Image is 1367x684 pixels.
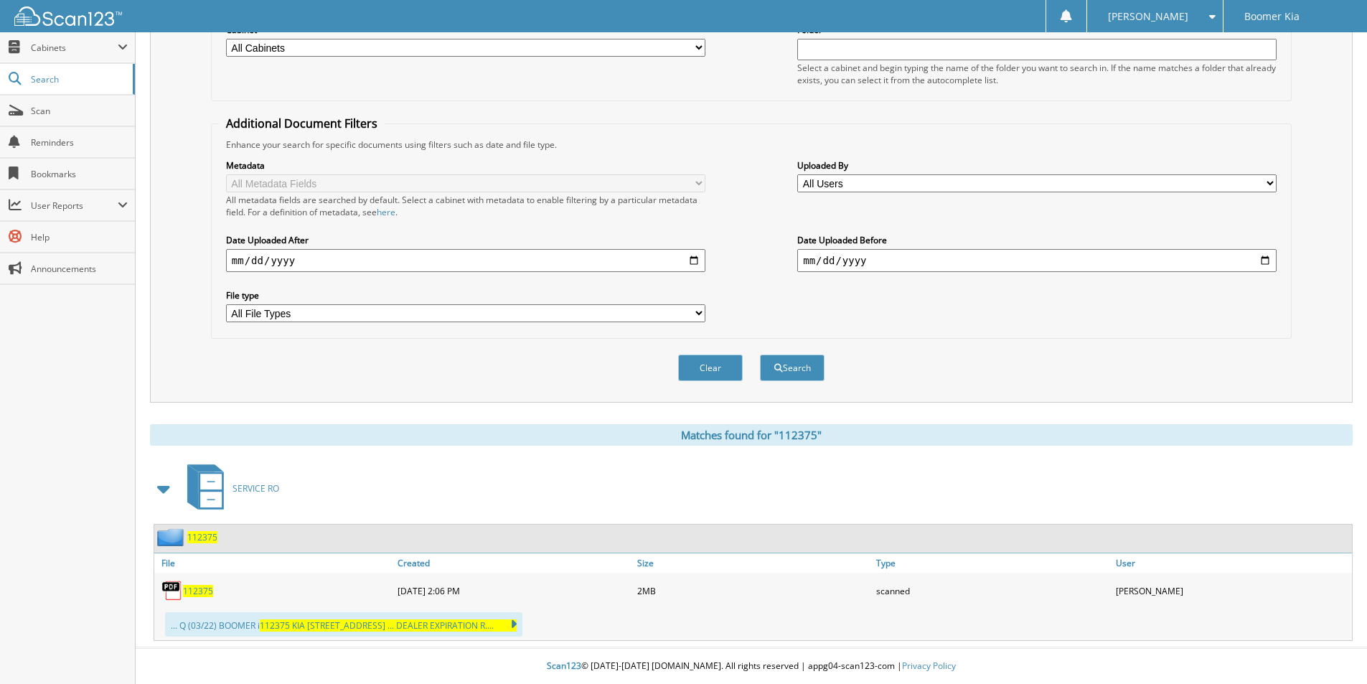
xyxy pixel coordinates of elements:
button: Search [760,355,825,381]
div: 2MB [634,576,873,605]
span: User Reports [31,200,118,212]
span: Cabinets [31,42,118,54]
a: Created [394,553,634,573]
div: © [DATE]-[DATE] [DOMAIN_NAME]. All rights reserved | appg04-scan123-com | [136,649,1367,684]
kl4: 112375 KIA [STREET_ADDRESS] ... DEALER EXPIRATION R.... [260,619,517,632]
a: Type [873,553,1112,573]
a: Privacy Policy [902,660,956,672]
span: Boomer Kia [1244,12,1300,21]
span: Search [31,73,126,85]
div: [DATE] 2:06 PM [394,576,634,605]
input: start [226,249,705,272]
a: Size [634,553,873,573]
span: Bookmarks [31,168,128,180]
span: Reminders [31,136,128,149]
span: Scan [31,105,128,117]
span: Scan123 [547,660,581,672]
a: User [1112,553,1352,573]
img: scan123-logo-white.svg [14,6,122,26]
label: Metadata [226,159,705,172]
div: All metadata fields are searched by default. Select a cabinet with metadata to enable filtering b... [226,194,705,218]
label: Date Uploaded After [226,234,705,246]
a: 112375 [183,585,213,597]
a: here [377,206,395,218]
a: 112375 [187,531,217,543]
a: File [154,553,394,573]
label: File type [226,289,705,301]
span: [PERSON_NAME] [1108,12,1188,21]
span: Help [31,231,128,243]
button: Clear [678,355,743,381]
label: Date Uploaded Before [797,234,1277,246]
span: Announcements [31,263,128,275]
span: SERVICE RO [232,482,279,495]
img: folder2.png [157,528,187,546]
div: Matches found for "112375" [150,424,1353,446]
img: PDF.png [161,580,183,601]
label: Uploaded By [797,159,1277,172]
div: Enhance your search for specific documents using filters such as date and file type. [219,139,1284,151]
a: SERVICE RO [179,460,279,517]
div: ... Q (03/22) BOOMER i [165,612,522,637]
legend: Additional Document Filters [219,116,385,131]
input: end [797,249,1277,272]
div: scanned [873,576,1112,605]
div: Select a cabinet and begin typing the name of the folder you want to search in. If the name match... [797,62,1277,86]
div: [PERSON_NAME] [1112,576,1352,605]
